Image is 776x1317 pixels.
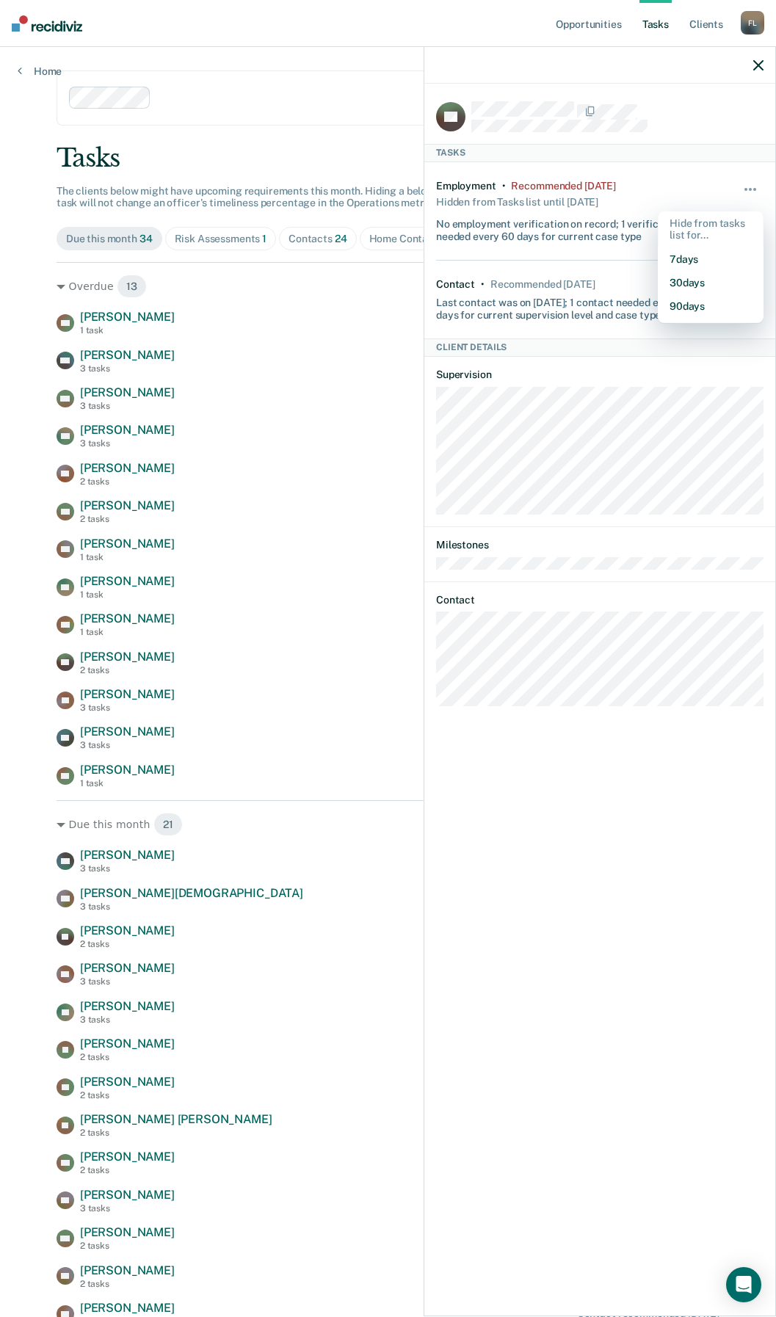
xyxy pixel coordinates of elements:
a: Home [18,65,62,78]
span: [PERSON_NAME] [80,848,175,862]
div: 3 tasks [80,1015,175,1025]
div: 2 tasks [80,1052,175,1062]
span: [PERSON_NAME] [80,687,175,701]
span: 21 [153,813,183,836]
div: Recommended 3 months ago [511,180,615,192]
span: [PERSON_NAME] [80,423,175,437]
span: [PERSON_NAME] [80,1037,175,1051]
span: [PERSON_NAME] [80,725,175,739]
div: 2 tasks [80,1279,175,1289]
span: [PERSON_NAME][DEMOGRAPHIC_DATA] [80,886,303,900]
div: 1 task [80,778,175,788]
div: Due this month [57,813,719,836]
div: • [502,180,506,192]
span: [PERSON_NAME] [80,650,175,664]
div: 2 tasks [80,1090,175,1100]
div: Hide from tasks list for... [658,211,764,248]
span: [PERSON_NAME] [PERSON_NAME] [80,1112,272,1126]
button: 7 days [658,247,764,271]
div: 2 tasks [80,665,175,675]
span: [PERSON_NAME] [80,1150,175,1164]
span: [PERSON_NAME] [80,612,175,625]
span: [PERSON_NAME] [80,537,175,551]
span: 34 [139,233,153,244]
div: 3 tasks [80,401,175,411]
div: 3 tasks [80,901,303,912]
div: Contacts [289,233,347,245]
div: 3 tasks [80,863,175,874]
span: 24 [335,233,347,244]
span: 1 [262,233,266,244]
div: Last contact was on [DATE]; 1 contact needed every 30 days for current supervision level and case... [436,291,709,322]
dt: Milestones [436,539,764,551]
div: 2 tasks [80,514,175,524]
div: Client Details [424,338,775,356]
div: 3 tasks [80,1203,175,1213]
button: 90 days [658,294,764,318]
span: [PERSON_NAME] [80,763,175,777]
div: 1 task [80,552,175,562]
div: F L [741,11,764,35]
div: Tasks [57,143,719,173]
button: 30 days [658,271,764,294]
span: [PERSON_NAME] [80,498,175,512]
span: [PERSON_NAME] [80,461,175,475]
span: [PERSON_NAME] [80,1301,175,1315]
div: Hidden from Tasks list until [DATE] [436,192,598,212]
div: Risk Assessments [175,233,267,245]
div: 2 tasks [80,476,175,487]
span: [PERSON_NAME] [80,574,175,588]
img: Recidiviz [12,15,82,32]
div: Due this month [66,233,153,245]
div: • [481,278,485,291]
div: 1 task [80,627,175,637]
span: [PERSON_NAME] [80,385,175,399]
span: [PERSON_NAME] [80,1263,175,1277]
div: No employment verification on record; 1 verification needed every 60 days for current case type [436,212,709,243]
div: 2 tasks [80,1165,175,1175]
span: The clients below might have upcoming requirements this month. Hiding a below task will not chang... [57,185,440,209]
div: 3 tasks [80,363,175,374]
div: Contact [436,278,475,291]
dt: Contact [436,594,764,606]
div: 3 tasks [80,703,175,713]
span: [PERSON_NAME] [80,1225,175,1239]
span: 13 [117,275,147,298]
div: 3 tasks [80,740,175,750]
span: [PERSON_NAME] [80,1188,175,1202]
div: 2 tasks [80,1241,175,1251]
div: Overdue [57,275,719,298]
div: Home Contacts [369,233,457,245]
div: Tasks [424,144,775,162]
div: 1 task [80,589,175,600]
div: 1 task [80,325,175,335]
span: [PERSON_NAME] [80,348,175,362]
span: [PERSON_NAME] [80,310,175,324]
div: Recommended in 18 days [490,278,595,291]
span: [PERSON_NAME] [80,924,175,937]
span: [PERSON_NAME] [80,1075,175,1089]
div: Employment [436,180,496,192]
dt: Supervision [436,369,764,381]
div: 2 tasks [80,939,175,949]
span: [PERSON_NAME] [80,999,175,1013]
div: 3 tasks [80,438,175,449]
div: 2 tasks [80,1128,272,1138]
div: Open Intercom Messenger [726,1267,761,1302]
span: [PERSON_NAME] [80,961,175,975]
div: 3 tasks [80,976,175,987]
